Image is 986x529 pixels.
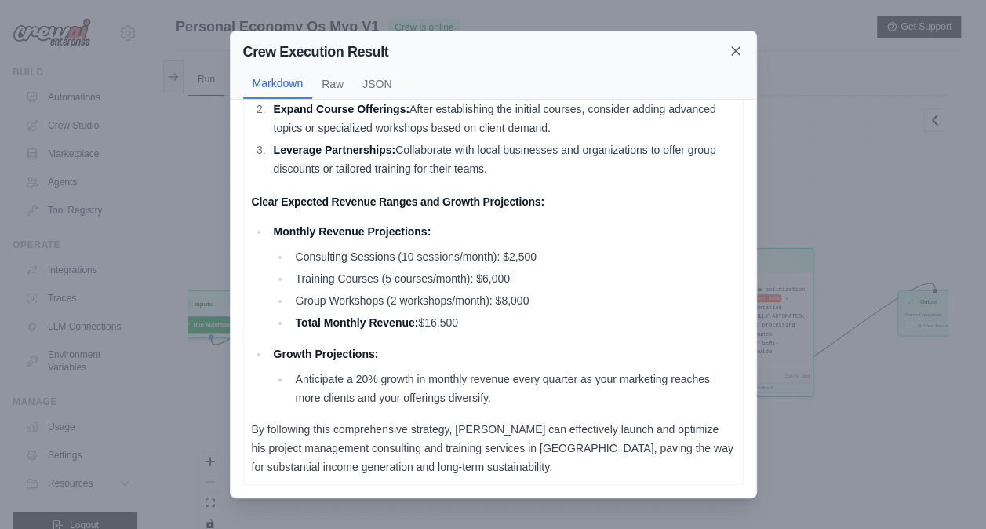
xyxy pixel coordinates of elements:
strong: Leverage Partnerships: [273,144,395,156]
li: $16,500 [290,313,734,332]
strong: Clear Expected Revenue Ranges and Growth Projections: [252,195,544,208]
li: Group Workshops (2 workshops/month): $8,000 [290,291,734,310]
li: After establishing the initial courses, consider adding advanced topics or specialized workshops ... [269,100,735,137]
li: Anticipate a 20% growth in monthly revenue every quarter as your marketing reaches more clients a... [290,370,734,407]
li: Collaborate with local businesses and organizations to offer group discounts or tailored training... [269,140,735,178]
button: Raw [312,69,353,99]
li: Consulting Sessions (10 sessions/month): $2,500 [290,247,734,266]
strong: Expand Course Offerings: [273,103,409,115]
p: By following this comprehensive strategy, [PERSON_NAME] can effectively launch and optimize his p... [252,420,735,476]
strong: Monthly Revenue Projections: [273,225,431,238]
strong: Growth Projections: [273,348,378,360]
strong: Total Monthly Revenue: [295,316,418,329]
button: JSON [353,69,401,99]
li: Training Courses (5 courses/month): $6,000 [290,269,734,288]
button: Markdown [243,69,313,99]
